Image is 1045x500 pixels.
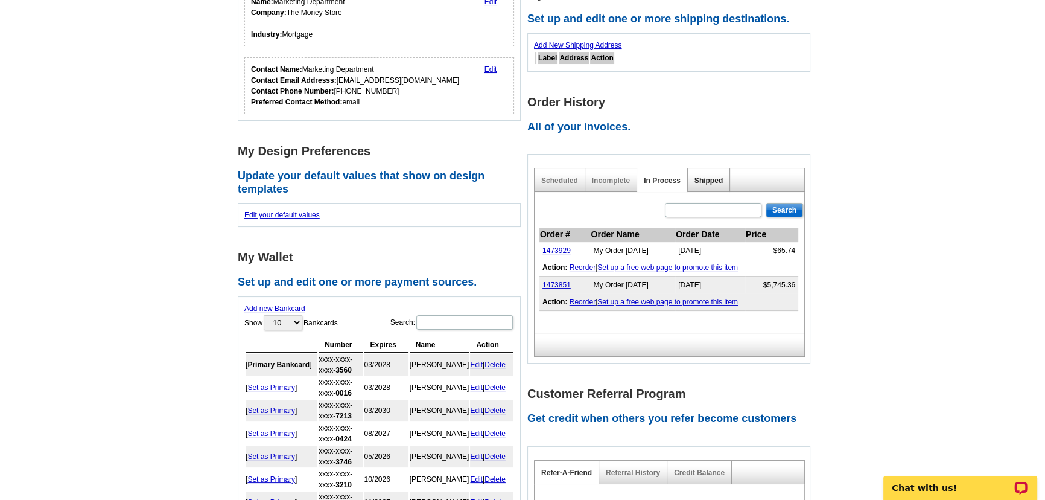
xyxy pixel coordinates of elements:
b: Primary Bankcard [247,361,310,369]
div: Marketing Department [EMAIL_ADDRESS][DOMAIN_NAME] [PHONE_NUMBER] email [251,64,459,107]
td: [PERSON_NAME] [410,377,469,399]
td: 10/2026 [364,469,408,490]
a: Reorder [570,263,596,272]
td: [ ] [246,469,317,490]
td: xxxx-xxxx-xxxx- [319,354,363,376]
a: Refer-A-Friend [541,469,592,477]
td: | [470,377,513,399]
td: 03/2028 [364,377,408,399]
a: Edit [470,406,483,415]
a: Set as Primary [247,452,295,461]
td: [ ] [246,377,317,399]
td: My Order [DATE] [591,277,676,294]
h2: Set up and edit one or more shipping destinations. [527,13,817,26]
h1: Order History [527,96,817,109]
input: Search: [416,315,513,330]
select: ShowBankcards [264,315,302,330]
a: Edit your default values [244,211,320,219]
h2: Set up and edit one or more payment sources. [238,276,527,289]
th: Expires [364,338,408,353]
div: Who should we contact regarding order issues? [244,57,514,114]
label: Show Bankcards [244,314,338,332]
th: Order Name [591,228,676,242]
th: Order Date [675,228,745,242]
td: [ ] [246,354,317,376]
a: Set as Primary [247,429,295,438]
strong: 0424 [335,435,352,443]
a: Delete [484,429,506,438]
input: Search [766,203,803,217]
td: | [470,469,513,490]
a: Edit [470,383,483,392]
td: | [539,259,798,277]
th: Action [590,52,614,64]
a: Set up a free web page to promote this item [597,298,738,306]
td: [DATE] [675,277,745,294]
td: | [470,446,513,467]
h1: My Design Preferences [238,145,527,158]
strong: Company: [251,8,287,17]
a: Edit [470,452,483,461]
a: Set as Primary [247,383,295,392]
a: Reorder [570,298,596,306]
td: [PERSON_NAME] [410,469,469,490]
a: Credit Balance [674,469,725,477]
h1: Customer Referral Program [527,388,817,400]
td: | [539,293,798,311]
td: [PERSON_NAME] [410,423,469,444]
td: [ ] [246,446,317,467]
strong: Contact Phone Number: [251,87,334,95]
td: xxxx-xxxx-xxxx- [319,446,363,467]
td: xxxx-xxxx-xxxx- [319,423,363,444]
b: Action: [542,263,567,272]
a: Referral History [606,469,660,477]
td: 05/2026 [364,446,408,467]
strong: Contact Email Addresss: [251,76,337,85]
a: Set up a free web page to promote this item [597,263,738,272]
td: [PERSON_NAME] [410,354,469,376]
h2: Update your default values that show on design templates [238,170,527,196]
td: | [470,354,513,376]
td: $65.74 [745,242,798,260]
strong: 3210 [335,481,352,489]
td: | [470,423,513,444]
th: Price [745,228,798,242]
a: Edit [470,429,483,438]
a: Set as Primary [247,475,295,484]
a: Delete [484,361,506,369]
h2: Get credit when others you refer become customers [527,412,817,426]
strong: Contact Name: [251,65,302,74]
td: 03/2028 [364,354,408,376]
td: [PERSON_NAME] [410,446,469,467]
a: Shipped [694,176,723,185]
h2: All of your invoices. [527,121,817,134]
strong: 3560 [335,366,352,374]
th: Label [538,52,557,64]
td: xxxx-xxxx-xxxx- [319,377,363,399]
td: [PERSON_NAME] [410,400,469,421]
a: Incomplete [592,176,630,185]
a: 1473851 [542,281,571,289]
label: Search: [390,314,514,331]
strong: 3746 [335,458,352,466]
td: My Order [DATE] [591,242,676,260]
a: Add New Shipping Address [534,41,621,50]
strong: 0016 [335,389,352,397]
a: Delete [484,475,506,484]
a: Edit [470,361,483,369]
td: [DATE] [675,242,745,260]
th: Address [559,52,589,64]
td: [ ] [246,423,317,444]
iframe: LiveChat chat widget [875,462,1045,500]
a: Edit [484,65,497,74]
a: Delete [484,383,506,392]
a: Delete [484,452,506,461]
a: Scheduled [541,176,578,185]
a: Add new Bankcard [244,304,305,313]
th: Number [319,338,363,353]
h1: My Wallet [238,251,527,264]
td: 03/2030 [364,400,408,421]
td: | [470,400,513,421]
